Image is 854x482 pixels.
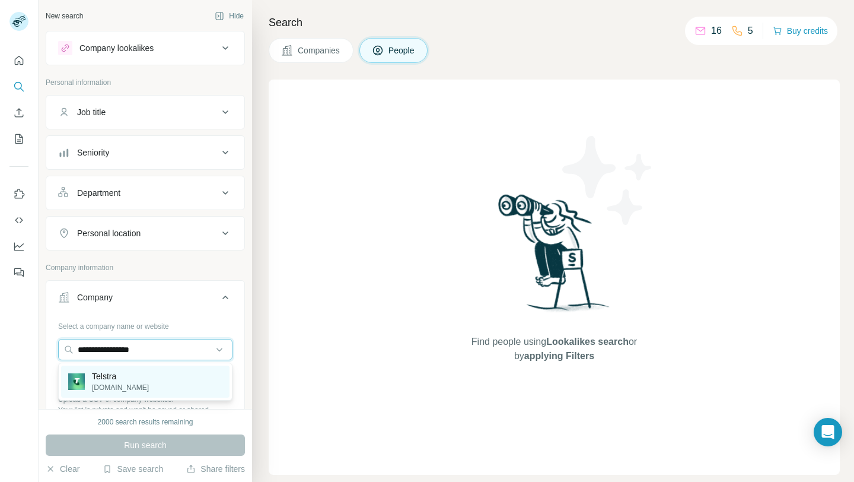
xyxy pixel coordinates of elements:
img: Telstra [68,373,85,390]
button: Use Surfe on LinkedIn [9,183,28,205]
span: People [388,45,416,56]
button: Dashboard [9,236,28,257]
span: Lookalikes search [546,337,629,347]
button: Seniority [46,138,244,167]
button: Hide [206,7,252,25]
div: Seniority [77,147,109,158]
div: Company lookalikes [79,42,154,54]
img: Surfe Illustration - Woman searching with binoculars [493,191,616,324]
button: Company lookalikes [46,34,244,62]
button: Save search [103,463,163,475]
button: Buy credits [773,23,828,39]
button: Department [46,179,244,207]
button: Personal location [46,219,244,248]
h4: Search [269,14,840,31]
button: Clear [46,463,79,475]
p: Company information [46,262,245,273]
p: Your list is private and won't be saved or shared. [58,405,232,416]
span: Companies [298,45,341,56]
p: 16 [711,24,722,38]
div: New search [46,11,83,21]
button: Use Surfe API [9,210,28,231]
div: Company [77,291,113,303]
button: Feedback [9,262,28,283]
button: Search [9,76,28,97]
p: [DOMAIN_NAME] [92,382,149,393]
div: Select a company name or website [58,316,232,332]
span: Find people using or by [459,335,649,363]
button: Company [46,283,244,316]
button: Enrich CSV [9,102,28,123]
div: Department [77,187,120,199]
div: 2000 search results remaining [98,417,193,427]
span: applying Filters [524,351,594,361]
button: Job title [46,98,244,126]
div: Open Intercom Messenger [814,418,842,446]
p: Personal information [46,77,245,88]
button: Share filters [186,463,245,475]
p: 5 [748,24,753,38]
p: Telstra [92,370,149,382]
div: Job title [77,106,106,118]
button: My lists [9,128,28,150]
div: Personal location [77,227,141,239]
button: Quick start [9,50,28,71]
img: Surfe Illustration - Stars [555,127,661,234]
